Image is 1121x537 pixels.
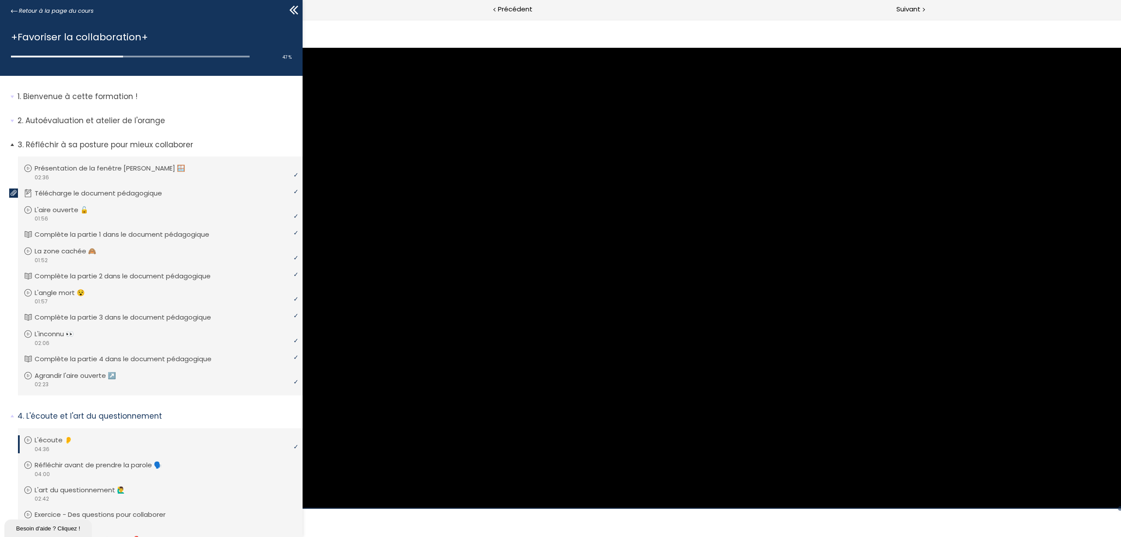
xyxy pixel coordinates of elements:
p: Complète la partie 2 dans le document pédagogique [35,271,224,281]
span: 02:06 [34,339,49,347]
span: 47 % [282,54,292,60]
p: L'écoute et l'art du questionnement [18,411,296,422]
span: 04:00 [34,470,50,478]
p: Agrandir l'aire ouverte ↗️ [35,371,129,381]
p: L'angle mort 😵 [35,288,98,298]
span: 01:52 [34,256,48,264]
iframe: chat widget [4,518,94,537]
p: Autoévaluation et atelier de l'orange [18,115,296,126]
p: La zone cachée 🙈 [35,246,109,256]
p: L'inconnu 👀 [35,329,87,339]
h1: +Favoriser la collaboration+ [11,29,287,45]
p: Réfléchir avant de prendre la parole 🗣️ [35,460,175,470]
p: Bienvenue à cette formation ! [18,91,296,102]
span: Précédent [498,4,532,15]
p: Complète la partie 4 dans le document pédagogique [35,354,225,364]
span: 4. [18,411,24,422]
a: Retour à la page du cours [11,6,94,16]
span: 02:23 [34,381,49,388]
p: Télécharge le document pédagogique [35,188,175,198]
p: Présentation de la fenêtre [PERSON_NAME] 🪟 [35,164,198,173]
span: 2. [18,115,23,126]
p: Complète la partie 1 dans le document pédagogique [35,230,222,239]
p: Réfléchir à sa posture pour mieux collaborer [18,139,296,150]
p: Complète la partie 3 dans le document pédagogique [35,313,224,322]
span: 3. [18,139,24,150]
span: 02:36 [34,174,49,181]
span: 01:56 [34,215,48,223]
span: 01:57 [34,298,48,306]
span: Suivant [896,4,920,15]
span: 04:36 [34,445,49,453]
span: Retour à la page du cours [19,6,94,16]
p: L'aire ouverte 🔓 [35,205,102,215]
span: 1. [18,91,21,102]
p: L'écoute 👂 [35,435,86,445]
